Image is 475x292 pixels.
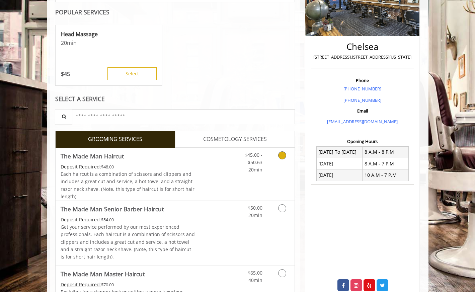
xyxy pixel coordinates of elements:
[61,70,64,78] span: $
[316,146,363,158] td: [DATE] To [DATE]
[248,166,262,173] span: 20min
[313,108,412,113] h3: Email
[61,30,157,38] p: Head Massage
[61,281,195,288] div: $70.00
[316,169,363,181] td: [DATE]
[107,67,157,80] button: Select
[248,205,262,211] span: $50.00
[311,139,414,144] h3: Opening Hours
[61,216,101,223] span: This service needs some Advance to be paid before we block your appointment
[61,163,195,170] div: $48.00
[343,86,381,92] a: [PHONE_NUMBER]
[316,158,363,169] td: [DATE]
[61,70,70,78] p: 45
[248,277,262,283] span: 40min
[363,169,409,181] td: 10 A.M - 7 P.M
[88,135,142,144] span: GROOMING SERVICES
[313,54,412,61] p: [STREET_ADDRESS],[STREET_ADDRESS][US_STATE]
[61,281,101,288] span: This service needs some Advance to be paid before we block your appointment
[327,119,398,125] a: [EMAIL_ADDRESS][DOMAIN_NAME]
[363,146,409,158] td: 8 A.M - 8 P.M
[55,109,72,124] button: Service Search
[248,270,262,276] span: $65.00
[61,204,164,214] b: The Made Man Senior Barber Haircut
[61,223,195,261] p: Get your service performed by our most experienced professionals. Each haircut is a combination o...
[313,78,412,83] h3: Phone
[61,216,195,223] div: $54.00
[203,135,267,144] span: COSMETOLOGY SERVICES
[61,39,157,47] p: 20
[55,8,109,16] b: POPULAR SERVICES
[67,39,77,47] span: min
[248,212,262,218] span: 20min
[55,96,295,102] div: SELECT A SERVICE
[61,151,124,161] b: The Made Man Haircut
[313,42,412,52] h2: Chelsea
[245,152,262,165] span: $45.00 - $50.63
[343,97,381,103] a: [PHONE_NUMBER]
[61,171,194,200] span: Each haircut is a combination of scissors and clippers and includes a great cut and service, a ho...
[61,269,145,279] b: The Made Man Master Haircut
[61,163,101,170] span: This service needs some Advance to be paid before we block your appointment
[363,158,409,169] td: 8 A.M - 7 P.M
